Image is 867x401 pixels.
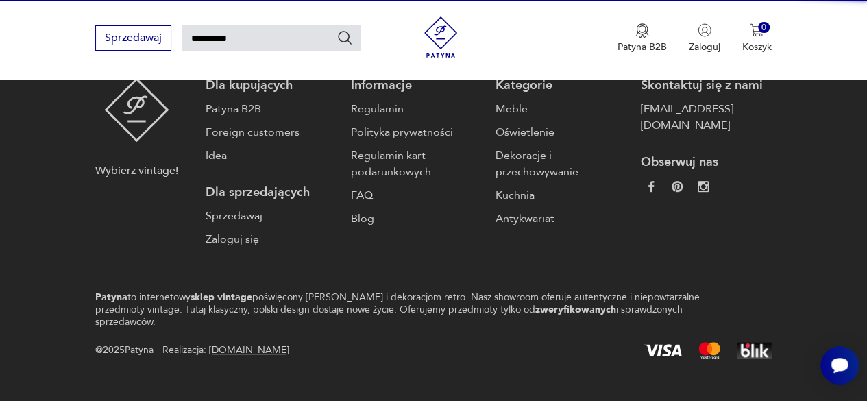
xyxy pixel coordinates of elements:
img: Ikonka użytkownika [698,23,711,37]
p: Dla sprzedających [206,184,337,201]
button: Sprzedawaj [95,25,171,51]
span: Realizacja: [162,342,289,359]
img: da9060093f698e4c3cedc1453eec5031.webp [646,181,657,192]
a: Patyna B2B [206,101,337,117]
a: [DOMAIN_NAME] [209,343,289,356]
a: Regulamin kart podarunkowych [351,147,482,180]
a: Kuchnia [496,187,626,204]
a: [EMAIL_ADDRESS][DOMAIN_NAME] [640,101,771,134]
p: Skontaktuj się z nami [640,77,771,94]
a: FAQ [351,187,482,204]
a: Blog [351,210,482,227]
p: Koszyk [742,40,772,53]
a: Meble [496,101,626,117]
div: | [157,342,159,359]
img: Mastercard [698,342,720,359]
p: Informacje [351,77,482,94]
a: Foreign customers [206,124,337,141]
a: Dekoracje i przechowywanie [496,147,626,180]
p: Kategorie [496,77,626,94]
strong: zweryfikowanych [535,303,616,316]
a: Antykwariat [496,210,626,227]
iframe: Smartsupp widget button [820,346,859,385]
a: Sprzedawaj [95,34,171,44]
a: Sprzedawaj [206,208,337,224]
button: Patyna B2B [618,23,667,53]
img: Visa [644,344,682,356]
span: @ 2025 Patyna [95,342,154,359]
img: Ikona medalu [635,23,649,38]
button: 0Koszyk [742,23,772,53]
a: Polityka prywatności [351,124,482,141]
a: Oświetlenie [496,124,626,141]
a: Regulamin [351,101,482,117]
p: Patyna B2B [618,40,667,53]
button: Szukaj [337,29,353,46]
img: BLIK [737,342,772,359]
strong: sklep vintage [191,291,252,304]
a: Ikona medaluPatyna B2B [618,23,667,53]
img: c2fd9cf7f39615d9d6839a72ae8e59e5.webp [698,181,709,192]
button: Zaloguj [689,23,720,53]
a: Zaloguj się [206,231,337,247]
img: Ikona koszyka [750,23,764,37]
p: to internetowy poświęcony [PERSON_NAME] i dekoracjom retro. Nasz showroom oferuje autentyczne i n... [95,291,724,328]
p: Obserwuj nas [640,154,771,171]
p: Wybierz vintage! [95,162,178,179]
p: Dla kupujących [206,77,337,94]
p: Zaloguj [689,40,720,53]
strong: Patyna [95,291,127,304]
img: Patyna - sklep z meblami i dekoracjami vintage [104,77,169,142]
a: Idea [206,147,337,164]
div: 0 [758,22,770,34]
img: Patyna - sklep z meblami i dekoracjami vintage [420,16,461,58]
img: 37d27d81a828e637adc9f9cb2e3d3a8a.webp [672,181,683,192]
